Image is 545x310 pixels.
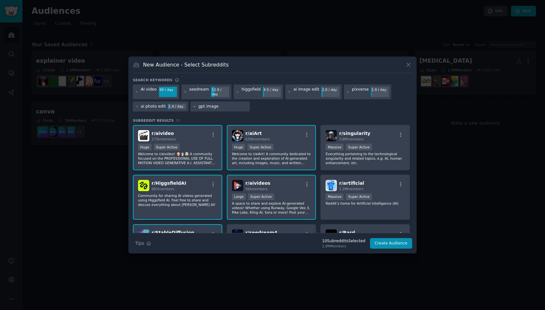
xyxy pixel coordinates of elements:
span: Subreddit Results [133,118,174,123]
span: 639k members [245,137,270,141]
img: singularity [326,130,337,141]
span: 883 members [152,187,174,191]
img: aivideos [232,180,243,191]
span: r/ aiArt [245,131,262,136]
div: Huge [232,144,245,150]
h3: New Audience - Select Subreddits [143,61,229,68]
div: 10 Subreddit s Selected [322,238,365,244]
div: Huge [138,144,152,150]
img: artificial [326,180,337,191]
div: Super Active [154,144,180,150]
div: 1.9 / day [371,87,389,93]
span: r/ StableDiffusion [152,230,194,235]
div: 1.8M Members [322,244,365,248]
img: HiggsfieldAI [138,180,149,191]
div: higgsfield [242,87,261,97]
img: aivideo [138,130,149,141]
div: AI video [141,87,157,97]
div: ai image edit [293,87,319,97]
div: 12.9 / day [211,87,229,97]
span: r/ aivideo [152,131,174,136]
span: r/ artificial [339,181,364,186]
span: r/ aivideos [245,181,271,186]
div: Massive [326,193,344,200]
span: 55 [176,119,180,122]
span: 56k members [245,187,268,191]
div: 1.4 / day [168,104,186,110]
img: aiArt [232,130,243,141]
img: seedream4 [232,229,243,241]
div: pixverse [352,87,369,97]
div: Massive [326,144,344,150]
button: Tips [133,238,153,249]
span: r/ singularity [339,131,370,136]
input: New Keyword [199,104,247,110]
div: Super Active [346,144,372,150]
div: Super Active [248,193,274,200]
p: Welcome to r/aiArt! A community dedicated to the creation and exploration of AI-generated art, in... [232,152,311,165]
span: 273k members [152,137,176,141]
p: Community for sharing AI videos generated using Higgsfield AI. Feel free to share and discuss eve... [138,193,217,207]
p: Welcome to r/aivideo! 🍿🥤🤯 A community focused on the PROFESSIONAL USE OF FULL MOTION VIDEO GENERA... [138,152,217,165]
button: Create Audience [370,238,412,249]
span: 1.2M members [339,187,364,191]
div: 2.0 / day [321,87,339,93]
div: 69 / day [159,87,177,93]
span: 3.8M members [339,137,364,141]
div: 4.5 / day [263,87,281,93]
div: seedream [189,87,209,97]
h3: Search keywords [133,78,172,82]
img: StableDiffusion [138,229,149,241]
div: ai photo edit [141,104,166,110]
span: r/ HiggsfieldAI [152,181,186,186]
img: Bard [326,229,337,241]
div: Large [232,193,246,200]
div: Super Active [346,193,372,200]
p: Everything pertaining to the technological singularity and related topics, e.g. AI, human enhance... [326,152,405,165]
div: Super Active [247,144,273,150]
span: r/ Bard [339,230,355,235]
span: Tips [135,240,144,247]
p: Reddit’s home for Artificial Intelligence (AI) [326,201,405,206]
p: A space to share and explore AI-generated videos! Whether using Runway, Google Veo 3, Pika Labs, ... [232,201,311,215]
span: r/ seedream4 [245,230,278,235]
